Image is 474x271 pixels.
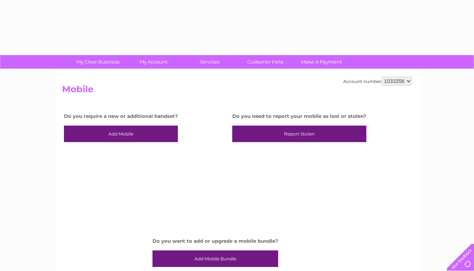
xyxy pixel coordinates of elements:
[64,113,178,119] h4: Do you require a new or additional handset?
[123,55,184,69] a: My Account
[235,55,296,69] a: Customer Help
[152,250,278,267] a: Add Mobile Bundle
[343,77,412,86] div: Account number
[62,84,412,98] h2: Mobile
[64,126,178,142] a: Add Mobile
[179,55,240,69] a: Services
[68,55,128,69] a: My Clear Business
[232,126,366,142] a: Report Stolen
[291,55,352,69] a: Make A Payment
[152,238,278,244] h4: Do you want to add or upgrade a mobile bundle?
[232,113,366,119] h4: Do you need to report your mobile as lost or stolen?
